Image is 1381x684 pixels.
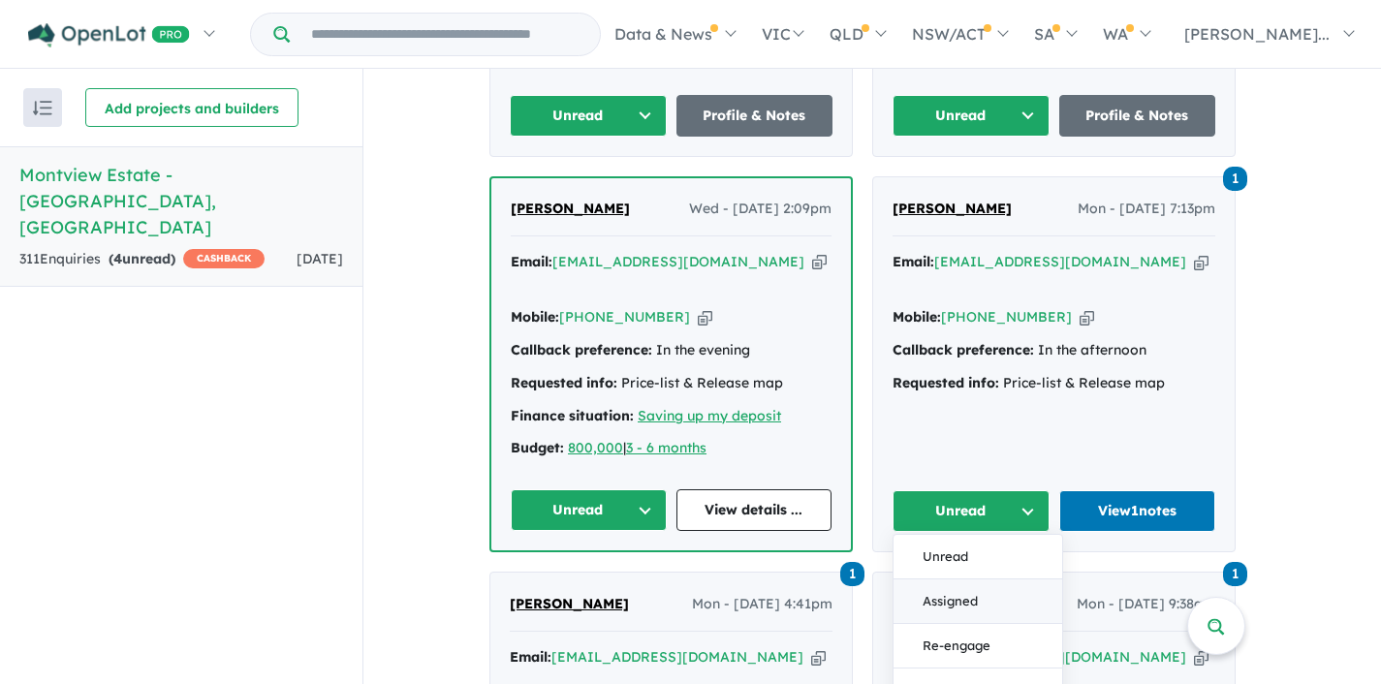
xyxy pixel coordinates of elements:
[1078,198,1215,221] span: Mon - [DATE] 7:13pm
[511,374,617,391] strong: Requested info:
[893,308,941,326] strong: Mobile:
[510,648,551,666] strong: Email:
[511,489,667,531] button: Unread
[676,489,832,531] a: View details ...
[1223,562,1247,586] span: 1
[894,579,1062,624] button: Assigned
[1194,647,1208,668] button: Copy
[551,648,803,666] a: [EMAIL_ADDRESS][DOMAIN_NAME]
[510,593,629,616] a: [PERSON_NAME]
[1059,490,1216,532] a: View1notes
[893,198,1012,221] a: [PERSON_NAME]
[692,593,832,616] span: Mon - [DATE] 4:41pm
[894,535,1062,579] button: Unread
[1194,252,1208,272] button: Copy
[511,439,564,456] strong: Budget:
[676,95,833,137] a: Profile & Notes
[1223,560,1247,586] a: 1
[33,101,52,115] img: sort.svg
[941,308,1072,326] a: [PHONE_NUMBER]
[811,647,826,668] button: Copy
[1080,307,1094,327] button: Copy
[689,198,832,221] span: Wed - [DATE] 2:09pm
[19,162,343,240] h5: Montview Estate - [GEOGRAPHIC_DATA] , [GEOGRAPHIC_DATA]
[511,437,832,460] div: |
[511,341,652,358] strong: Callback preference:
[626,439,706,456] a: 3 - 6 months
[511,407,634,424] strong: Finance situation:
[511,339,832,362] div: In the evening
[893,341,1034,358] strong: Callback preference:
[85,88,298,127] button: Add projects and builders
[28,23,190,47] img: Openlot PRO Logo White
[698,307,712,327] button: Copy
[511,372,832,395] div: Price-list & Release map
[559,308,690,326] a: [PHONE_NUMBER]
[1059,95,1216,137] a: Profile & Notes
[510,95,667,137] button: Unread
[893,490,1050,532] button: Unread
[840,560,864,586] a: 1
[183,249,265,268] span: CASHBACK
[934,253,1186,270] a: [EMAIL_ADDRESS][DOMAIN_NAME]
[1223,165,1247,191] a: 1
[1223,167,1247,191] span: 1
[510,595,629,612] span: [PERSON_NAME]
[109,250,175,267] strong: ( unread)
[893,374,999,391] strong: Requested info:
[893,95,1050,137] button: Unread
[297,250,343,267] span: [DATE]
[893,339,1215,362] div: In the afternoon
[113,250,122,267] span: 4
[1077,593,1215,616] span: Mon - [DATE] 9:38am
[511,198,630,221] a: [PERSON_NAME]
[812,252,827,272] button: Copy
[1184,24,1330,44] span: [PERSON_NAME]...
[893,372,1215,395] div: Price-list & Release map
[893,200,1012,217] span: [PERSON_NAME]
[552,253,804,270] a: [EMAIL_ADDRESS][DOMAIN_NAME]
[511,308,559,326] strong: Mobile:
[840,562,864,586] span: 1
[638,407,781,424] a: Saving up my deposit
[893,253,934,270] strong: Email:
[294,14,596,55] input: Try estate name, suburb, builder or developer
[894,624,1062,668] button: Re-engage
[568,439,623,456] a: 800,000
[19,248,265,271] div: 311 Enquir ies
[511,200,630,217] span: [PERSON_NAME]
[511,253,552,270] strong: Email:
